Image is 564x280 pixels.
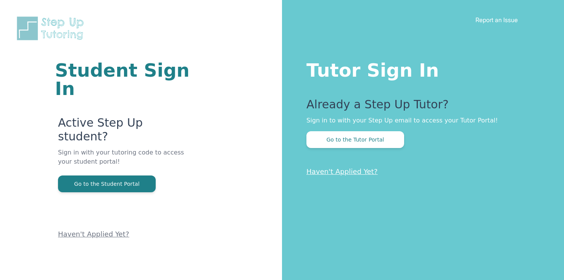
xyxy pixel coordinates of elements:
p: Already a Step Up Tutor? [306,98,533,116]
a: Go to the Tutor Portal [306,136,404,143]
button: Go to the Student Portal [58,175,156,192]
a: Haven't Applied Yet? [306,167,378,175]
button: Go to the Tutor Portal [306,131,404,148]
p: Sign in to with your Step Up email to access your Tutor Portal! [306,116,533,125]
a: Report an Issue [475,16,518,24]
p: Sign in with your tutoring code to access your student portal! [58,148,190,175]
a: Haven't Applied Yet? [58,230,129,238]
img: Step Up Tutoring horizontal logo [15,15,89,42]
h1: Tutor Sign In [306,58,533,79]
h1: Student Sign In [55,61,190,98]
p: Active Step Up student? [58,116,190,148]
a: Go to the Student Portal [58,180,156,187]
